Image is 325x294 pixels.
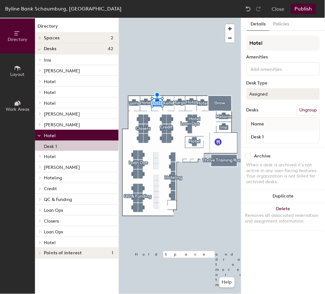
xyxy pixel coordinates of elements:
span: Hoteling [44,176,62,181]
span: Loan Ops [44,230,63,235]
span: Closers [44,219,59,224]
span: 2 [111,36,114,41]
span: [PERSON_NAME] [44,68,80,74]
span: Hotel [44,133,56,138]
span: Hotel [44,240,56,246]
div: Byline Bank Schaumburg, [GEOGRAPHIC_DATA] [5,5,121,13]
span: Layout [10,72,25,77]
span: Points of interest [44,251,82,256]
button: Assigned [246,88,320,100]
span: Name [248,118,267,130]
span: [PERSON_NAME] [44,122,80,128]
span: Irisi [44,57,51,63]
span: Desks [44,46,56,51]
span: Loan Ops [44,208,63,213]
div: Desk Type [246,81,320,86]
h1: Directory [35,23,119,33]
span: Spaces [44,36,60,41]
button: Duplicate [241,190,325,203]
button: Help [219,277,235,288]
button: Publish [291,4,316,14]
span: [PERSON_NAME] [44,111,80,117]
span: Directory [8,37,27,42]
span: 1 [112,251,114,256]
span: Work Areas [6,107,29,112]
div: When a desk is archived it's not active in any user-facing features. Your organization is not bil... [246,162,320,185]
input: Add amenities [250,65,307,72]
span: Hotel [44,79,56,84]
div: Archive [254,154,271,159]
span: QC & Funding [44,197,72,203]
input: Unnamed desk [248,132,318,141]
img: Undo [245,6,252,12]
img: Redo [255,6,262,12]
span: [PERSON_NAME] [44,165,80,170]
button: Close [272,4,285,14]
button: Details [247,18,270,31]
span: Hotel [44,101,56,106]
button: Policies [270,18,293,31]
button: Ungroup [297,105,320,116]
span: Hotel [44,90,56,95]
span: 42 [108,46,114,51]
span: Credit [44,186,57,192]
div: Removes all associated reservation and assignment information [245,213,321,224]
div: Desks [246,108,259,113]
div: Amenities [246,55,320,60]
button: DeleteRemoves all associated reservation and assignment information [241,203,325,231]
p: Desk 1 [44,142,57,149]
span: Hotel [44,154,56,159]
